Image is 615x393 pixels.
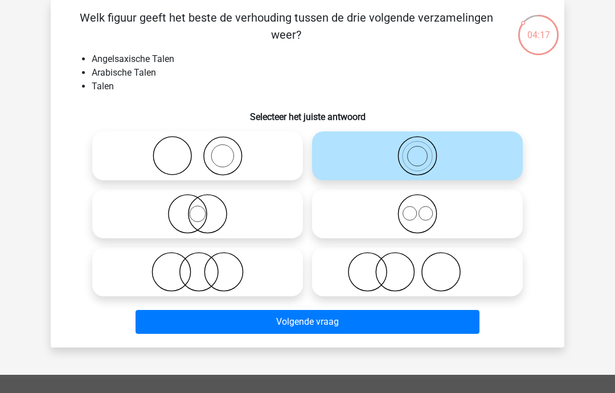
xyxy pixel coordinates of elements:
[92,80,546,93] li: Talen
[69,9,503,43] p: Welk figuur geeft het beste de verhouding tussen de drie volgende verzamelingen weer?
[92,52,546,66] li: Angelsaxische Talen
[69,102,546,122] h6: Selecteer het juiste antwoord
[92,66,546,80] li: Arabische Talen
[517,14,560,42] div: 04:17
[136,310,480,334] button: Volgende vraag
